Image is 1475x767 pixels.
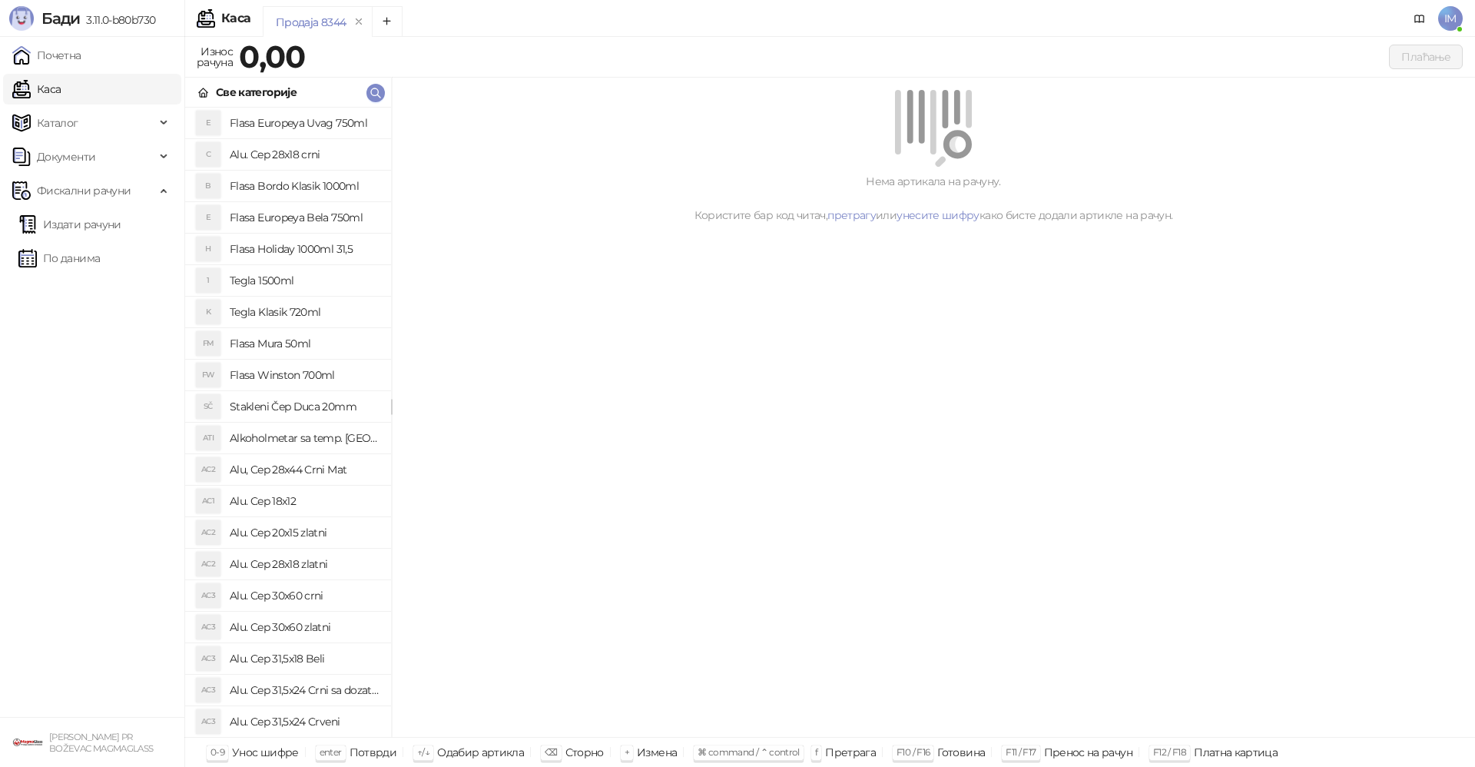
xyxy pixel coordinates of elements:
[196,363,220,387] div: FW
[1389,45,1463,69] button: Плаћање
[1153,746,1186,758] span: F12 / F18
[9,6,34,31] img: Logo
[41,9,80,28] span: Бади
[196,615,220,639] div: AC3
[196,237,220,261] div: H
[230,615,379,639] h4: Alu. Cep 30x60 zlatni
[37,141,95,172] span: Документи
[230,552,379,576] h4: Alu. Cep 28x18 zlatni
[196,111,220,135] div: E
[417,746,429,758] span: ↑/↓
[698,746,800,758] span: ⌘ command / ⌃ control
[276,14,346,31] div: Продаја 8344
[196,552,220,576] div: AC2
[196,300,220,324] div: K
[230,174,379,198] h4: Flasa Bordo Klasik 1000ml
[196,646,220,671] div: AC3
[230,111,379,135] h4: Flasa Europeya Uvag 750ml
[545,746,557,758] span: ⌫
[196,678,220,702] div: AC3
[12,74,61,105] a: Каса
[196,394,220,419] div: SČ
[372,6,403,37] button: Add tab
[196,331,220,356] div: FM
[230,394,379,419] h4: Stakleni Čep Duca 20mm
[230,457,379,482] h4: Alu, Cep 28x44 Crni Mat
[230,520,379,545] h4: Alu. Cep 20x15 zlatni
[196,205,220,230] div: E
[232,742,299,762] div: Унос шифре
[230,489,379,513] h4: Alu. Cep 18x12
[897,746,930,758] span: F10 / F16
[196,457,220,482] div: AC2
[230,709,379,734] h4: Alu. Cep 31,5x24 Crveni
[230,363,379,387] h4: Flasa Winston 700ml
[230,142,379,167] h4: Alu. Cep 28x18 crni
[194,42,236,72] div: Износ рачуна
[185,108,391,737] div: grid
[196,142,220,167] div: C
[196,174,220,198] div: B
[349,15,369,28] button: remove
[216,84,297,101] div: Све категорије
[230,678,379,702] h4: Alu. Cep 31,5x24 Crni sa dozatorom
[18,243,100,274] a: По данима
[937,742,985,762] div: Готовина
[637,742,677,762] div: Измена
[239,38,305,75] strong: 0,00
[210,746,224,758] span: 0-9
[1006,746,1036,758] span: F11 / F17
[815,746,817,758] span: f
[230,205,379,230] h4: Flasa Europeya Bela 750ml
[18,209,121,240] a: Издати рачуни
[897,208,979,222] a: унесите шифру
[1194,742,1278,762] div: Платна картица
[230,426,379,450] h4: Alkoholmetar sa temp. [GEOGRAPHIC_DATA]
[437,742,524,762] div: Одабир артикла
[230,300,379,324] h4: Tegla Klasik 720ml
[196,520,220,545] div: AC2
[230,237,379,261] h4: Flasa Holiday 1000ml 31,5
[196,583,220,608] div: AC3
[1044,742,1132,762] div: Пренос на рачун
[221,12,250,25] div: Каса
[320,746,342,758] span: enter
[80,13,155,27] span: 3.11.0-b80b730
[565,742,604,762] div: Сторно
[196,489,220,513] div: AC1
[230,268,379,293] h4: Tegla 1500ml
[827,208,876,222] a: претрагу
[49,732,153,754] small: [PERSON_NAME] PR BOŽEVAC MAGMAGLASS
[410,173,1457,224] div: Нема артикала на рачуну. Користите бар код читач, или како бисте додали артикле на рачун.
[230,331,379,356] h4: Flasa Mura 50ml
[12,727,43,758] img: 64x64-companyLogo-1893ffd3-f8d7-40ed-872e-741d608dc9d9.png
[1438,6,1463,31] span: IM
[825,742,876,762] div: Претрага
[625,746,629,758] span: +
[230,646,379,671] h4: Alu. Cep 31,5x18 Beli
[37,108,78,138] span: Каталог
[196,268,220,293] div: 1
[196,426,220,450] div: ATI
[230,583,379,608] h4: Alu. Cep 30x60 crni
[350,742,397,762] div: Потврди
[37,175,131,206] span: Фискални рачуни
[12,40,81,71] a: Почетна
[196,709,220,734] div: AC3
[1407,6,1432,31] a: Документација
